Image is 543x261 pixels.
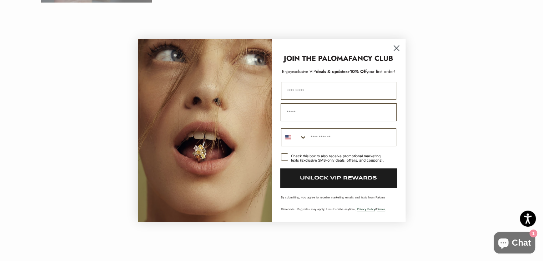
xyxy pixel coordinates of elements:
input: Phone Number [307,129,396,146]
div: Check this box to also receive promotional marketing texts (Exclusive SMS-only deals, offers, and... [291,154,388,162]
a: Terms [377,207,385,211]
span: 10% Off [350,68,367,75]
a: Privacy Policy [357,207,375,211]
strong: JOIN THE PALOMA [284,53,348,64]
span: exclusive VIP [292,68,316,75]
p: By submitting, you agree to receive marketing emails and texts from Paloma Diamonds. Msg rates ma... [281,195,396,211]
input: Email [281,103,397,121]
button: Search Countries [281,129,307,146]
span: Enjoy [282,68,292,75]
img: United States [285,134,291,140]
button: UNLOCK VIP REWARDS [280,168,397,188]
span: & . [357,207,386,211]
input: First Name [281,82,396,100]
button: Close dialog [390,42,403,54]
span: + your first order! [347,68,395,75]
strong: FANCY CLUB [348,53,393,64]
img: Loading... [138,39,272,222]
span: deals & updates [292,68,347,75]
